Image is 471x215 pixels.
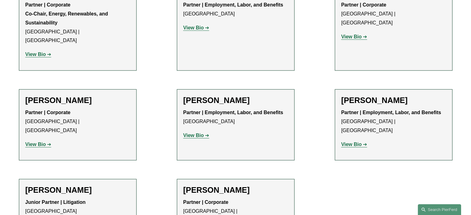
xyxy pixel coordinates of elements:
strong: Junior Partner | Litigation [25,200,86,205]
strong: Co-Chair, Energy, Renewables, and Sustainability [25,11,110,25]
strong: View Bio [341,34,362,39]
strong: Partner | Corporate [25,110,71,115]
h2: [PERSON_NAME] [341,96,446,105]
a: View Bio [341,34,367,39]
strong: View Bio [183,25,204,30]
strong: View Bio [341,142,362,147]
strong: Partner | Employment, Labor, and Benefits [183,2,283,7]
h2: [PERSON_NAME] [25,185,130,195]
h2: [PERSON_NAME] [25,96,130,105]
strong: View Bio [25,142,46,147]
h2: [PERSON_NAME] [183,185,288,195]
p: [GEOGRAPHIC_DATA] | [GEOGRAPHIC_DATA] [341,108,446,135]
strong: Partner | Employment, Labor, and Benefits [183,110,283,115]
a: View Bio [25,52,51,57]
a: View Bio [183,133,209,138]
strong: Partner | Corporate [341,2,386,7]
strong: Partner | Corporate [25,2,71,7]
p: [GEOGRAPHIC_DATA] [183,1,288,19]
strong: Partner | Employment, Labor, and Benefits [341,110,441,115]
h2: [PERSON_NAME] [183,96,288,105]
p: [GEOGRAPHIC_DATA] | [GEOGRAPHIC_DATA] [341,1,446,27]
a: View Bio [25,142,51,147]
p: [GEOGRAPHIC_DATA] | [GEOGRAPHIC_DATA] [25,1,130,45]
a: Search this site [418,204,461,215]
strong: Partner | Corporate [183,200,229,205]
p: [GEOGRAPHIC_DATA] [183,108,288,126]
p: [GEOGRAPHIC_DATA] | [GEOGRAPHIC_DATA] [25,108,130,135]
a: View Bio [341,142,367,147]
strong: View Bio [183,133,204,138]
a: View Bio [183,25,209,30]
strong: View Bio [25,52,46,57]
